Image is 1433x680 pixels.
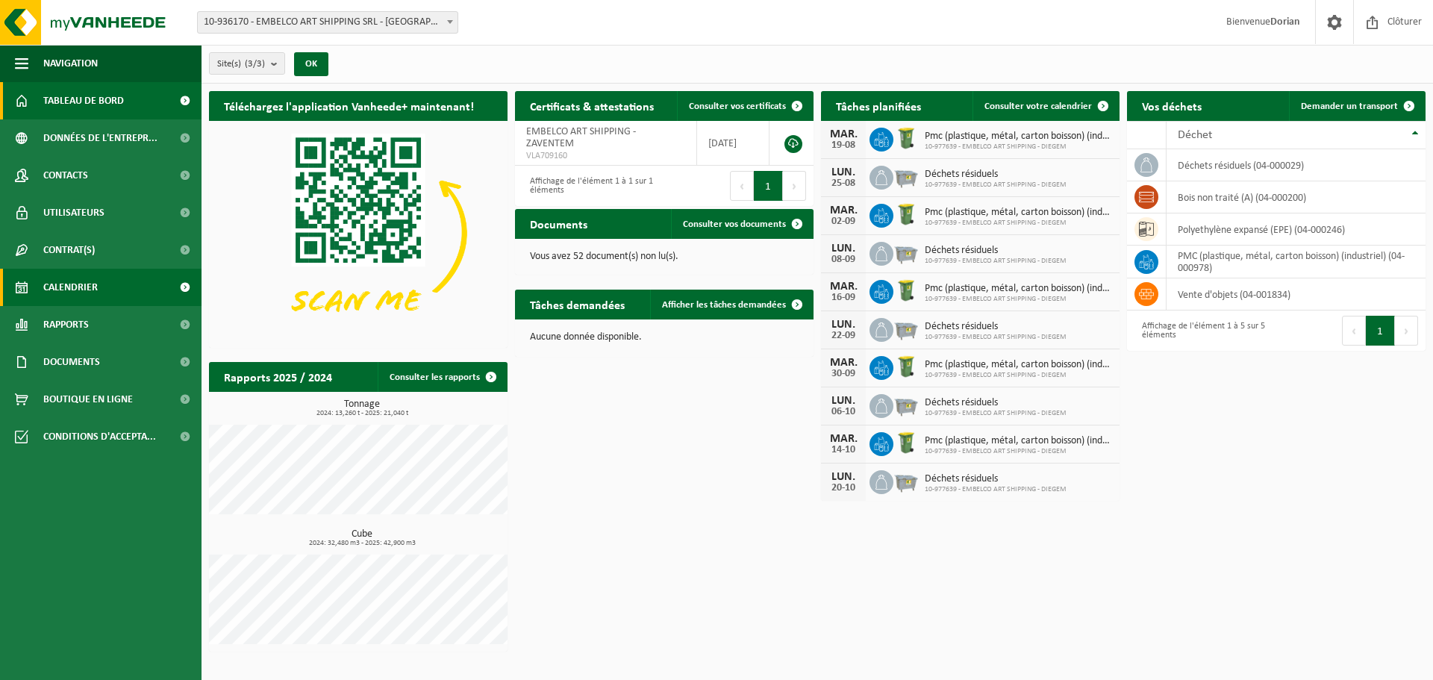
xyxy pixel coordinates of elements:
img: WB-2500-GAL-GY-01 [893,468,919,493]
span: Boutique en ligne [43,381,133,418]
a: Consulter vos documents [671,209,812,239]
h2: Documents [515,209,602,238]
count: (3/3) [245,59,265,69]
span: Calendrier [43,269,98,306]
div: LUN. [828,471,858,483]
span: 10-977639 - EMBELCO ART SHIPPING - DIEGEM [925,333,1067,342]
td: déchets résiduels (04-000029) [1167,149,1426,181]
span: Pmc (plastique, métal, carton boisson) (industriel) [925,283,1112,295]
span: Consulter vos certificats [689,102,786,111]
span: 10-977639 - EMBELCO ART SHIPPING - DIEGEM [925,295,1112,304]
span: 10-936170 - EMBELCO ART SHIPPING SRL - ETTERBEEK [197,11,458,34]
img: WB-0240-HPE-GN-50 [893,278,919,303]
button: 1 [754,171,783,201]
div: 19-08 [828,140,858,151]
h2: Rapports 2025 / 2024 [209,362,347,391]
span: Utilisateurs [43,194,104,231]
span: Site(s) [217,53,265,75]
span: Afficher les tâches demandées [662,300,786,310]
img: WB-2500-GAL-GY-01 [893,392,919,417]
span: 10-977639 - EMBELCO ART SHIPPING - DIEGEM [925,485,1067,494]
div: MAR. [828,357,858,369]
button: Next [783,171,806,201]
img: Download de VHEPlus App [209,121,508,345]
span: 10-977639 - EMBELCO ART SHIPPING - DIEGEM [925,219,1112,228]
span: Déchets résiduels [925,169,1067,181]
a: Consulter les rapports [378,362,506,392]
span: Déchet [1178,129,1212,141]
span: EMBELCO ART SHIPPING - ZAVENTEM [526,126,636,149]
div: LUN. [828,319,858,331]
div: MAR. [828,433,858,445]
span: 10-977639 - EMBELCO ART SHIPPING - DIEGEM [925,257,1067,266]
a: Consulter votre calendrier [972,91,1118,121]
div: 02-09 [828,216,858,227]
span: Tableau de bord [43,82,124,119]
span: 2024: 32,480 m3 - 2025: 42,900 m3 [216,540,508,547]
div: 06-10 [828,407,858,417]
img: WB-2500-GAL-GY-01 [893,316,919,341]
a: Demander un transport [1289,91,1424,121]
span: Contacts [43,157,88,194]
p: Aucune donnée disponible. [530,332,799,343]
div: 14-10 [828,445,858,455]
span: 10-977639 - EMBELCO ART SHIPPING - DIEGEM [925,409,1067,418]
h2: Vos déchets [1127,91,1217,120]
span: Rapports [43,306,89,343]
span: 10-936170 - EMBELCO ART SHIPPING SRL - ETTERBEEK [198,12,458,33]
span: Contrat(s) [43,231,95,269]
span: Données de l'entrepr... [43,119,157,157]
h2: Certificats & attestations [515,91,669,120]
button: OK [294,52,328,76]
button: 1 [1366,316,1395,346]
h2: Tâches planifiées [821,91,936,120]
h3: Tonnage [216,399,508,417]
td: [DATE] [697,121,769,166]
button: Previous [730,171,754,201]
td: polyethylène expansé (EPE) (04-000246) [1167,213,1426,246]
img: WB-2500-GAL-GY-01 [893,240,919,265]
span: VLA709160 [526,150,685,162]
a: Afficher les tâches demandées [650,290,812,319]
span: Pmc (plastique, métal, carton boisson) (industriel) [925,207,1112,219]
div: LUN. [828,395,858,407]
button: Site(s)(3/3) [209,52,285,75]
img: WB-0240-HPE-GN-50 [893,125,919,151]
img: WB-0240-HPE-GN-50 [893,202,919,227]
span: 10-977639 - EMBELCO ART SHIPPING - DIEGEM [925,181,1067,190]
div: 20-10 [828,483,858,493]
img: WB-0240-HPE-GN-50 [893,430,919,455]
h2: Téléchargez l'application Vanheede+ maintenant! [209,91,489,120]
span: Pmc (plastique, métal, carton boisson) (industriel) [925,131,1112,143]
span: Consulter votre calendrier [984,102,1092,111]
div: 25-08 [828,178,858,189]
div: MAR. [828,128,858,140]
span: Documents [43,343,100,381]
div: 16-09 [828,293,858,303]
td: PMC (plastique, métal, carton boisson) (industriel) (04-000978) [1167,246,1426,278]
div: MAR. [828,205,858,216]
div: 08-09 [828,255,858,265]
div: MAR. [828,281,858,293]
td: vente d'objets (04-001834) [1167,278,1426,311]
p: Vous avez 52 document(s) non lu(s). [530,252,799,262]
img: WB-2500-GAL-GY-01 [893,163,919,189]
span: Pmc (plastique, métal, carton boisson) (industriel) [925,359,1112,371]
button: Next [1395,316,1418,346]
button: Previous [1342,316,1366,346]
span: Déchets résiduels [925,245,1067,257]
span: Déchets résiduels [925,473,1067,485]
td: bois non traité (A) (04-000200) [1167,181,1426,213]
div: Affichage de l'élément 1 à 1 sur 1 éléments [522,169,657,202]
span: 10-977639 - EMBELCO ART SHIPPING - DIEGEM [925,447,1112,456]
span: Consulter vos documents [683,219,786,229]
span: Déchets résiduels [925,321,1067,333]
span: Conditions d'accepta... [43,418,156,455]
span: Déchets résiduels [925,397,1067,409]
div: 30-09 [828,369,858,379]
div: LUN. [828,243,858,255]
div: 22-09 [828,331,858,341]
span: 2024: 13,260 t - 2025: 21,040 t [216,410,508,417]
div: Affichage de l'élément 1 à 5 sur 5 éléments [1134,314,1269,347]
h3: Cube [216,529,508,547]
